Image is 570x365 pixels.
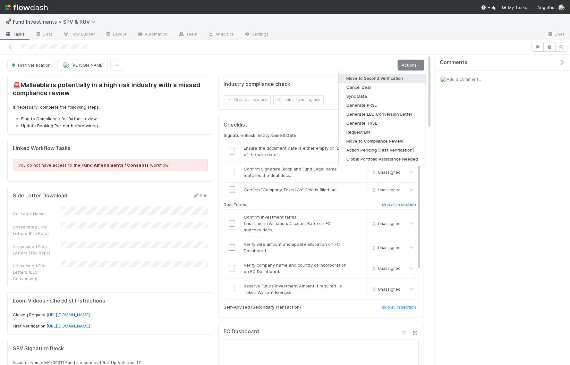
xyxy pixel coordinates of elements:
[193,193,208,198] a: Edit
[7,60,55,71] button: First Verification
[542,29,570,40] a: Docs
[13,224,61,236] div: Unexecuted Side Letters (Pro Rata)
[224,305,301,310] h6: Self-Advised (Secondary Transaction)
[13,345,208,352] h5: SPV Signature Block
[57,60,108,71] button: [PERSON_NAME]
[440,59,467,66] span: Comments
[502,4,527,11] a: My Tasks
[13,81,208,99] h2: 🚨Malleable is potentially in a high risk industry with a missed compliance review
[244,242,340,253] span: Verify wire amount and update allocation on FC Dashboard.
[47,323,90,328] a: [URL][DOMAIN_NAME]
[370,287,401,292] span: Unassigned
[13,323,208,329] p: First Verification:
[382,305,416,312] a: skip all in section
[71,62,104,68] span: [PERSON_NAME]
[13,145,208,152] h5: Linked Workflow Tasks
[47,312,90,317] a: [URL][DOMAIN_NAME]
[224,202,246,207] h6: Deal Terms
[13,312,208,318] p: Closing Request:
[13,262,61,282] div: Unexecuted Side Letters (LLC Conversion)
[339,92,426,101] button: Sync Data
[13,298,208,304] h5: Loom Videos - Checklist Instructions
[5,31,25,37] span: Tasks
[339,137,426,145] button: Move to Compliance Review
[273,95,324,104] button: Link an existingtask
[224,122,248,128] h5: Checklist
[447,77,481,82] span: Add a comment...
[382,305,416,310] h6: skip all in section
[339,74,426,83] button: Move to Second Verification
[30,29,58,40] a: Data
[10,62,51,68] span: First Verification
[13,193,67,199] h5: Side Letter Download
[21,123,208,129] li: Update Banking Partner before wiring.
[5,19,12,24] span: 🚀
[13,159,208,171] div: You do not have access to the workflow.
[224,81,291,87] h5: Industry compliance check
[339,119,426,128] button: Generate TRSL
[440,76,447,82] img: avatar_2de93f86-b6c7-4495-bfe2-fb093354a53c.png
[239,29,274,40] a: Settings
[21,116,208,122] li: Flag to Compliance for further review.
[370,221,401,226] span: Unassigned
[100,29,132,40] a: Layout
[173,29,202,40] a: Team
[244,262,347,274] span: Verify company name and country of incorporation on FC Dashboard.
[244,145,349,157] span: Ensure the document date is either empty or [DATE] of the wire date.
[370,266,401,271] span: Unassigned
[244,283,342,295] span: Reserve Future Investment Amount if required i.e Token Warrant Exercise.
[339,128,426,137] button: Request EIN
[244,187,337,192] span: Confirm "Company Taxed As" field is filled out
[13,243,61,256] div: Unexecuted Side Letters (Tax Reps)
[339,101,426,110] button: Generate PRSL
[370,187,401,192] span: Unassigned
[558,4,565,11] img: avatar_2de93f86-b6c7-4495-bfe2-fb093354a53c.png
[13,211,61,217] div: Co. Legal Name
[382,202,416,210] a: skip all in section
[63,31,95,37] span: Flow Builder
[244,214,331,232] span: Confirm investment terms (Instrument/Valuation/Discount Rate) on FC matches docs.
[13,104,208,111] p: If necessary, complete the following steps:
[58,29,100,40] a: Flow Builder
[63,62,69,68] img: avatar_15e6a745-65a2-4f19-9667-febcb12e2fc8.png
[13,19,99,25] span: Fund Investments > SPV & RUV
[202,29,239,40] a: Analytics
[5,2,48,13] img: logo-inverted-e16ddd16eac7371096b0.svg
[339,83,426,92] button: Cancel Deal
[370,170,401,174] span: Unassigned
[132,29,173,40] a: Automation
[339,154,426,163] button: Global Portfolio Assistance Needed
[224,95,271,104] button: Create a newtask
[339,145,426,154] button: Action Pending [First Verification]
[224,328,259,335] h5: FC Dashboard
[339,110,426,119] button: Generate LLC Conversion Letter
[398,60,424,71] a: Actions
[537,5,556,10] span: AngelList
[370,245,401,250] span: Unassigned
[224,133,297,138] h6: Signature Block, Entity Name & Date
[244,166,337,178] span: Confirm Signature Block and Fund Legal name matches the deal docs.
[81,162,149,168] a: Fund Amendments / Consents
[481,4,497,11] div: Help
[502,5,527,10] span: My Tasks
[382,202,416,207] h6: skip all in section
